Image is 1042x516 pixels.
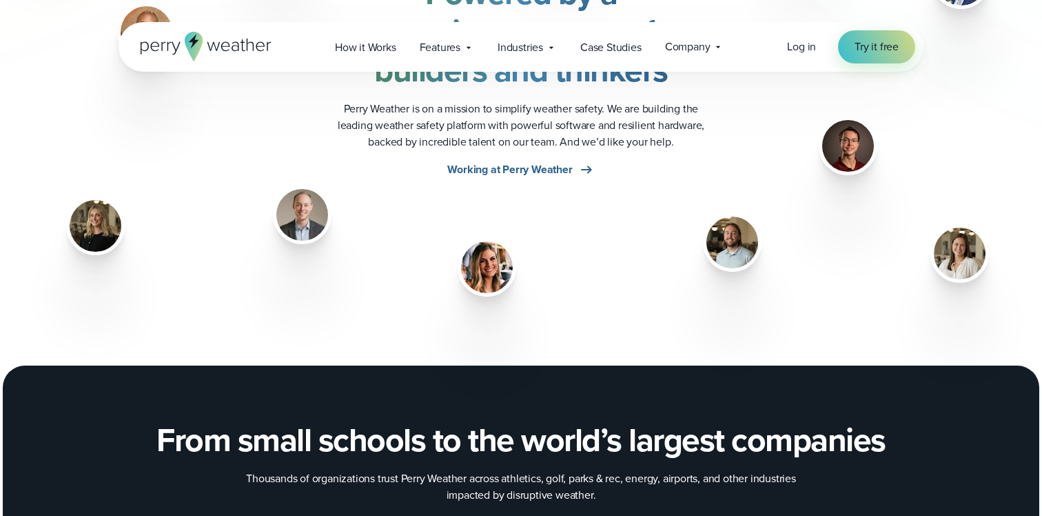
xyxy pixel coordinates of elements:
[70,200,121,252] img: Account manager
[569,33,653,61] a: Case Studies
[706,217,758,268] img: Operational Meteorologist
[580,39,642,56] span: Case Studies
[325,101,717,150] p: Perry Weather is on a mission to simplify weather safety. We are building the leading weather saf...
[934,228,985,279] img: Account Manager
[447,161,572,178] span: Working at Perry Weather
[665,39,711,55] span: Company
[323,33,408,61] a: How it Works
[420,39,460,56] span: Features
[335,39,396,56] span: How it Works
[822,120,874,172] img: Daniel Alvarez
[787,39,816,55] a: Log in
[245,470,797,504] p: Thousands of organizations trust Perry Weather across athletics, golf, parks & rec, energy, airpo...
[498,39,543,56] span: Industries
[838,30,915,63] a: Try it free
[855,39,899,55] span: Try it free
[447,161,594,178] a: Working at Perry Weather
[461,241,513,293] img: Meredith Chapman
[787,39,816,54] span: Log in
[121,6,172,58] img: Daniel Hodges
[156,421,886,459] h2: From small schools to the world’s largest companies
